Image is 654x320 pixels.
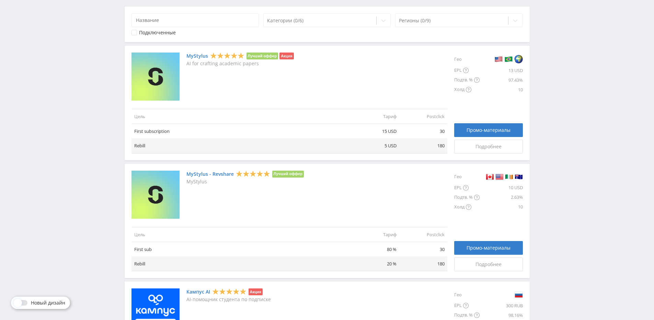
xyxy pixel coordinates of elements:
div: 2.63% [480,193,523,202]
td: Postclick [399,109,447,124]
td: Rebill [131,138,351,153]
div: EPL [454,66,480,75]
td: 30 [399,242,447,256]
div: Холд [454,202,480,212]
td: Postclick [399,227,447,242]
div: EPL [454,301,480,310]
div: Холд [454,85,480,94]
div: 5 Stars [236,170,270,177]
td: Тариф [351,227,399,242]
p: AI-помощник студента по подписке [186,297,271,302]
li: Лучший оффер [246,53,278,59]
img: MyStylus [131,53,180,101]
div: Подтв. % [454,193,480,202]
span: Подробнее [475,262,502,267]
a: Кампус AI [186,289,210,295]
td: 30 [399,124,447,139]
div: 98.16% [480,310,523,320]
div: Подключенные [139,30,176,35]
div: 10 [480,202,523,212]
td: 180 [399,138,447,153]
span: Подробнее [475,144,502,149]
img: MyStylus - Revshare [131,171,180,219]
a: MyStylus - Revshare [186,171,234,177]
div: Гео [454,288,480,301]
div: 5 Stars [212,288,246,295]
a: Подробнее [454,258,523,271]
td: Rebill [131,256,351,271]
td: Тариф [351,109,399,124]
a: Промо-материалы [454,123,523,137]
a: Подробнее [454,140,523,153]
td: 5 USD [351,138,399,153]
div: Подтв. % [454,75,480,85]
div: Гео [454,53,480,66]
a: Промо-материалы [454,241,523,255]
span: Промо-материалы [467,245,510,251]
div: 300 RUB [480,301,523,310]
li: Акция [249,288,263,295]
td: 15 USD [351,124,399,139]
td: Цель [131,227,351,242]
div: 13 USD [480,66,523,75]
div: 10 [480,85,523,94]
td: First sub [131,242,351,256]
div: EPL [454,183,480,193]
span: Новый дизайн [31,300,65,306]
div: Гео [454,171,480,183]
a: MyStylus [186,53,208,59]
div: 97.43% [480,75,523,85]
div: Подтв. % [454,310,480,320]
td: 20 % [351,256,399,271]
td: 180 [399,256,447,271]
span: Промо-материалы [467,127,510,133]
div: 10 USD [480,183,523,193]
td: Цель [131,109,351,124]
td: First subscription [131,124,351,139]
p: AI for crafting academic papers [186,61,294,66]
input: Название [131,13,259,27]
div: 5 Stars [210,52,244,59]
li: Акция [279,53,294,59]
p: MyStylus [186,179,304,184]
td: 80 % [351,242,399,256]
li: Лучший оффер [272,171,304,178]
